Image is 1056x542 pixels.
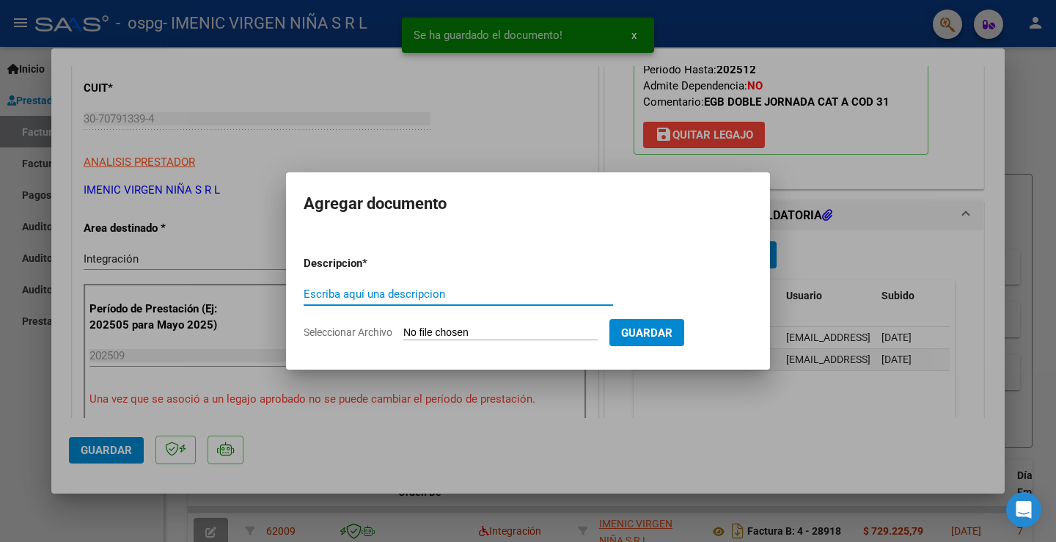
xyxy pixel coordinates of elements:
[304,190,752,218] h2: Agregar documento
[1006,492,1041,527] div: Open Intercom Messenger
[304,326,392,338] span: Seleccionar Archivo
[304,255,439,272] p: Descripcion
[609,319,684,346] button: Guardar
[621,326,672,340] span: Guardar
